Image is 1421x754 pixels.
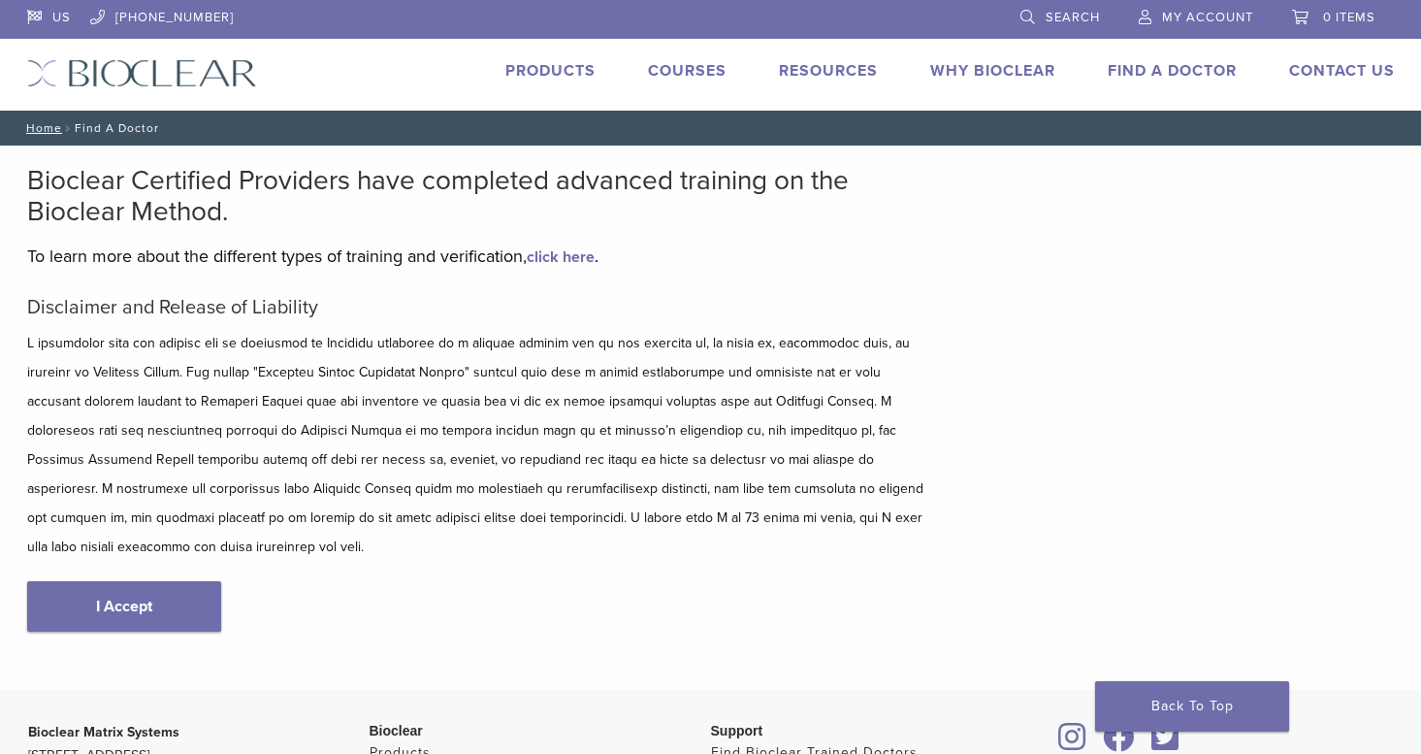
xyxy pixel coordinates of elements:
[648,61,727,81] a: Courses
[1146,734,1186,753] a: Bioclear
[13,111,1409,146] nav: Find A Doctor
[27,329,929,562] p: L ipsumdolor sita con adipisc eli se doeiusmod te Incididu utlaboree do m aliquae adminim ven qu ...
[28,724,179,740] strong: Bioclear Matrix Systems
[779,61,878,81] a: Resources
[1108,61,1237,81] a: Find A Doctor
[1095,681,1289,732] a: Back To Top
[930,61,1055,81] a: Why Bioclear
[1162,10,1253,25] span: My Account
[505,61,596,81] a: Products
[527,247,595,267] a: click here
[1323,10,1375,25] span: 0 items
[370,723,423,738] span: Bioclear
[27,296,929,319] h5: Disclaimer and Release of Liability
[711,723,763,738] span: Support
[1289,61,1395,81] a: Contact Us
[1046,10,1100,25] span: Search
[62,123,75,133] span: /
[1052,734,1093,753] a: Bioclear
[27,165,929,227] h2: Bioclear Certified Providers have completed advanced training on the Bioclear Method.
[27,59,257,87] img: Bioclear
[1097,734,1142,753] a: Bioclear
[27,242,929,271] p: To learn more about the different types of training and verification, .
[27,581,221,632] a: I Accept
[20,121,62,135] a: Home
